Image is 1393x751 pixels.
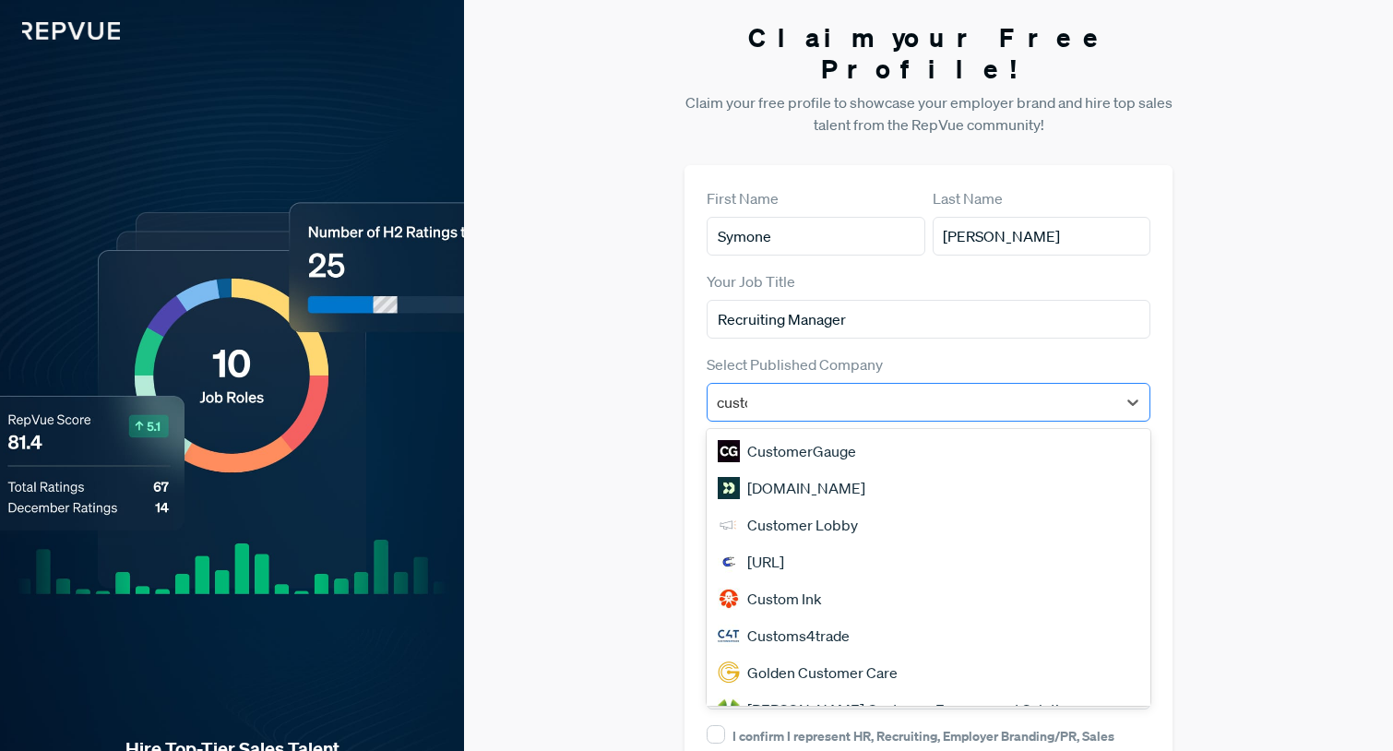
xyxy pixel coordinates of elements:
div: Custom Ink [707,580,1150,617]
h3: Claim your Free Profile! [685,22,1173,84]
img: CustomerGauge [718,440,740,462]
label: Last Name [933,187,1003,209]
input: Last Name [933,217,1150,256]
div: Customer Lobby [707,507,1150,543]
input: First Name [707,217,924,256]
img: Customs4trade [718,625,740,647]
label: First Name [707,187,779,209]
div: CustomerGauge [707,433,1150,470]
img: Customer.io [718,477,740,499]
img: customers.ai [718,551,740,573]
div: [PERSON_NAME] Customer Engagement Solutions [707,691,1150,728]
img: Harland Clarke Customer Engagement Solutions [718,698,740,721]
label: Select Published Company [707,353,883,375]
div: Golden Customer Care [707,654,1150,691]
div: [DOMAIN_NAME] [707,470,1150,507]
img: Golden Customer Care [718,662,740,684]
div: Customs4trade [707,617,1150,654]
label: Your Job Title [707,270,795,292]
p: Claim your free profile to showcase your employer brand and hire top sales talent from the RepVue... [685,91,1173,136]
img: Customer Lobby [718,514,740,536]
img: Custom Ink [718,588,740,610]
input: Title [707,300,1150,339]
div: [URL] [707,543,1150,580]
